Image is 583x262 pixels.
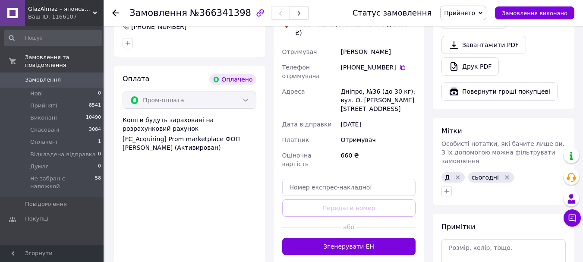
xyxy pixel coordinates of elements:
[502,10,567,16] span: Замовлення виконано
[472,174,499,181] span: сьогодні
[444,9,475,16] span: Прийнято
[30,90,43,98] span: Нові
[339,117,417,132] div: [DATE]
[495,6,574,19] button: Замовлення виконано
[89,102,101,110] span: 8541
[129,8,187,18] span: Замовлення
[282,136,309,143] span: Платник
[339,132,417,148] div: Отримувач
[28,5,93,13] span: GlazAlmaz – японські краплі для очей
[98,90,101,98] span: 0
[25,215,48,223] span: Покупці
[441,82,558,101] button: Повернути гроші покупцеві
[30,163,49,170] span: Думає
[123,135,256,152] div: [FC_Acquiring] Prom marketplace ФОП [PERSON_NAME] (Активирован)
[30,114,57,122] span: Виконані
[30,151,96,158] span: Відкладена відправка
[30,102,57,110] span: Прийняті
[282,152,312,167] span: Оціночна вартість
[564,209,581,227] button: Чат з покупцем
[445,174,450,181] span: Д
[98,151,101,158] span: 0
[341,63,416,72] div: [PHONE_NUMBER]
[98,138,101,146] span: 1
[123,75,149,83] span: Оплата
[441,127,462,135] span: Мітки
[89,126,101,134] span: 3084
[86,114,101,122] span: 10490
[130,22,187,31] div: [PHONE_NUMBER]
[4,30,102,46] input: Пошук
[30,138,57,146] span: Оплачені
[353,9,432,17] div: Статус замовлення
[339,44,417,60] div: [PERSON_NAME]
[282,121,332,128] span: Дата відправки
[25,200,67,208] span: Повідомлення
[441,57,499,76] a: Друк PDF
[282,179,416,196] input: Номер експрес-накладної
[25,54,104,69] span: Замовлення та повідомлення
[342,223,356,231] span: або
[30,175,95,190] span: Не забран с наложкой
[95,175,101,190] span: 58
[123,116,256,152] div: Кошти будуть зараховані на розрахунковий рахунок
[504,174,511,181] svg: Видалити мітку
[282,48,317,55] span: Отримувач
[112,9,119,17] div: Повернутися назад
[282,64,320,79] span: Телефон отримувача
[441,223,475,231] span: Примітки
[25,76,61,84] span: Замовлення
[282,238,416,255] button: Згенерувати ЕН
[339,148,417,172] div: 660 ₴
[28,13,104,21] div: Ваш ID: 1166107
[190,8,251,18] span: №366341398
[98,163,101,170] span: 0
[454,174,461,181] svg: Видалити мітку
[30,126,60,134] span: Скасовані
[282,88,305,95] span: Адреса
[339,84,417,117] div: Дніпро, №36 (до 30 кг): вул. О. [PERSON_NAME][STREET_ADDRESS]
[209,74,256,85] div: Оплачено
[441,140,564,164] span: Особисті нотатки, які бачите лише ви. З їх допомогою можна фільтрувати замовлення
